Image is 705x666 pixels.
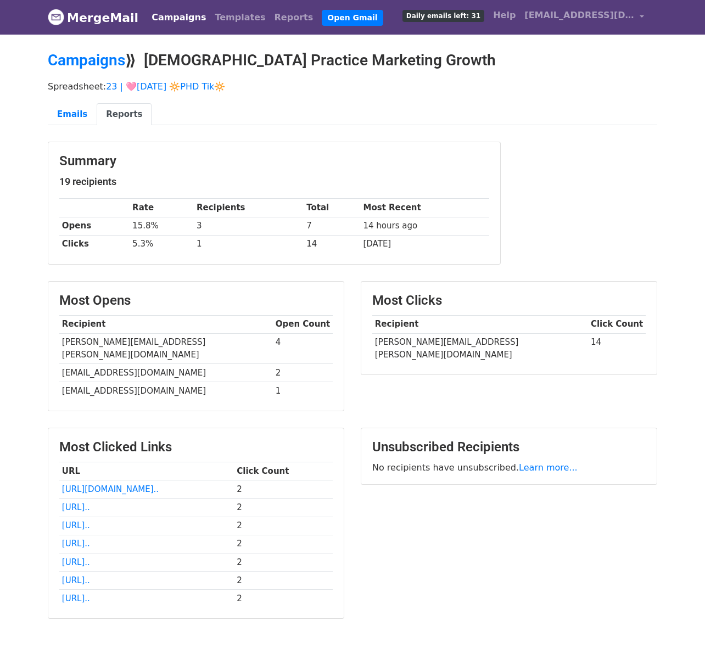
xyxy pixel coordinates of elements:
[62,539,90,549] a: [URL]..
[650,613,705,666] iframe: Chat Widget
[402,10,484,22] span: Daily emails left: 31
[524,9,634,22] span: [EMAIL_ADDRESS][DOMAIN_NAME]
[234,517,333,535] td: 2
[270,7,318,29] a: Reports
[372,293,646,309] h3: Most Clicks
[234,571,333,589] td: 2
[48,51,657,70] h2: ⟫ [DEMOGRAPHIC_DATA] Practice Marketing Growth
[361,217,489,235] td: 14 hours ago
[489,4,520,26] a: Help
[48,51,125,69] a: Campaigns
[59,217,130,235] th: Opens
[194,235,304,253] td: 1
[48,9,64,25] img: MergeMail logo
[361,199,489,217] th: Most Recent
[147,7,210,29] a: Campaigns
[273,333,333,364] td: 4
[520,4,648,30] a: [EMAIL_ADDRESS][DOMAIN_NAME]
[62,575,90,585] a: [URL]..
[62,594,90,603] a: [URL]..
[372,439,646,455] h3: Unsubscribed Recipients
[234,553,333,571] td: 2
[304,217,360,235] td: 7
[194,199,304,217] th: Recipients
[48,103,97,126] a: Emails
[304,235,360,253] td: 14
[273,382,333,400] td: 1
[234,480,333,499] td: 2
[234,499,333,517] td: 2
[588,333,646,363] td: 14
[372,462,646,473] p: No recipients have unsubscribed.
[59,333,273,364] td: [PERSON_NAME][EMAIL_ADDRESS][PERSON_NAME][DOMAIN_NAME]
[59,176,489,188] h5: 19 recipients
[48,6,138,29] a: MergeMail
[59,153,489,169] h3: Summary
[398,4,489,26] a: Daily emails left: 31
[273,364,333,382] td: 2
[59,462,234,480] th: URL
[234,462,333,480] th: Click Count
[62,557,90,567] a: [URL]..
[62,484,159,494] a: [URL][DOMAIN_NAME]..
[130,199,194,217] th: Rate
[234,535,333,553] td: 2
[97,103,152,126] a: Reports
[372,333,588,363] td: [PERSON_NAME][EMAIL_ADDRESS][PERSON_NAME][DOMAIN_NAME]
[234,589,333,607] td: 2
[519,462,578,473] a: Learn more...
[194,217,304,235] td: 3
[322,10,383,26] a: Open Gmail
[273,315,333,333] th: Open Count
[48,81,657,92] p: Spreadsheet:
[62,502,90,512] a: [URL]..
[62,521,90,530] a: [URL]..
[59,364,273,382] td: [EMAIL_ADDRESS][DOMAIN_NAME]
[130,217,194,235] td: 15.8%
[372,315,588,333] th: Recipient
[59,235,130,253] th: Clicks
[304,199,360,217] th: Total
[210,7,270,29] a: Templates
[588,315,646,333] th: Click Count
[59,439,333,455] h3: Most Clicked Links
[59,315,273,333] th: Recipient
[361,235,489,253] td: [DATE]
[130,235,194,253] td: 5.3%
[59,293,333,309] h3: Most Opens
[59,382,273,400] td: [EMAIL_ADDRESS][DOMAIN_NAME]
[106,81,225,92] a: 23 | 🩷[DATE] 🔆PHD Tik🔆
